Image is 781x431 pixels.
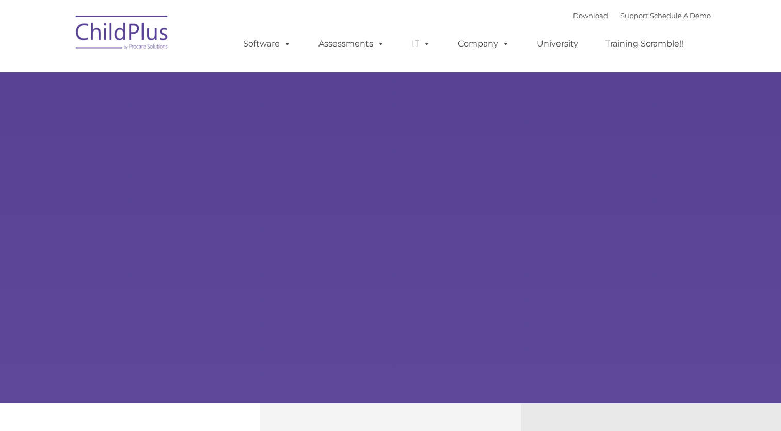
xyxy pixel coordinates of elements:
a: Assessments [308,34,395,54]
a: Company [448,34,520,54]
img: ChildPlus by Procare Solutions [71,8,174,60]
a: Download [573,11,608,20]
a: Schedule A Demo [650,11,711,20]
a: Training Scramble!! [595,34,694,54]
a: University [527,34,588,54]
font: | [573,11,711,20]
a: Support [620,11,648,20]
a: IT [402,34,441,54]
a: Software [233,34,301,54]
